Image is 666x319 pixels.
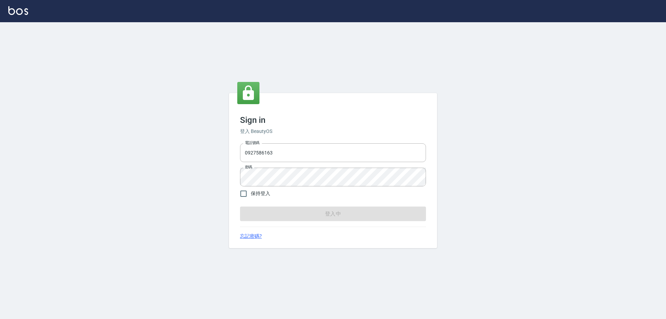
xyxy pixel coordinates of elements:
img: Logo [8,6,28,15]
h3: Sign in [240,115,426,125]
label: 電話號碼 [245,140,259,145]
span: 保持登入 [251,190,270,197]
h6: 登入 BeautyOS [240,128,426,135]
a: 忘記密碼? [240,233,262,240]
label: 密碼 [245,165,252,170]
